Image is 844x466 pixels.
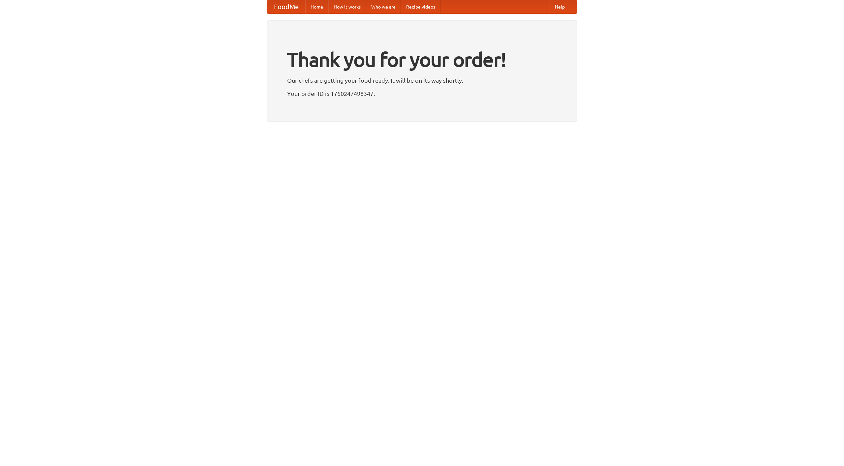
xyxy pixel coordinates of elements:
a: FoodMe [267,0,305,14]
a: Who we are [366,0,401,14]
h1: Thank you for your order! [287,44,557,75]
a: Recipe videos [401,0,440,14]
p: Our chefs are getting your food ready. It will be on its way shortly. [287,75,557,85]
p: Your order ID is 1760247498347. [287,89,557,98]
a: How it works [328,0,366,14]
a: Help [550,0,570,14]
a: Home [305,0,328,14]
